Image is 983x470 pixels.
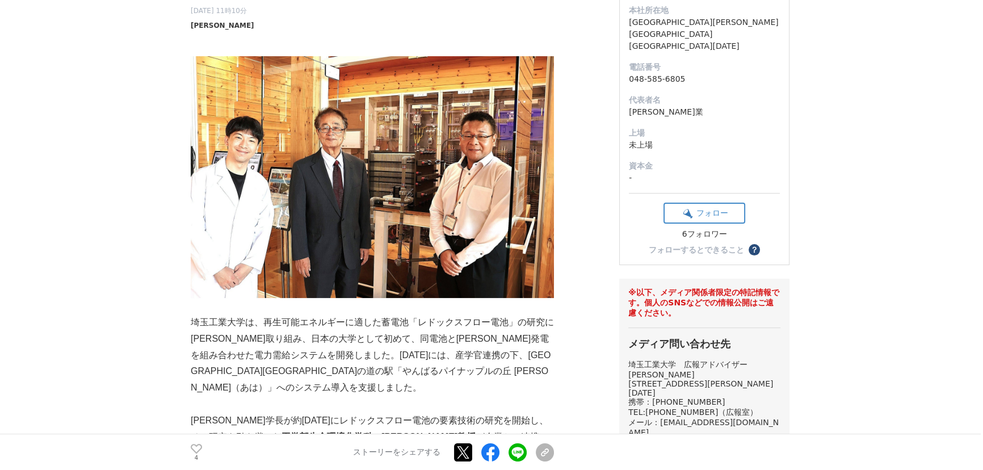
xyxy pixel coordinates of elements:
[191,6,254,16] span: [DATE] 11時10分
[191,20,254,31] a: [PERSON_NAME]
[629,127,780,139] dt: 上場
[629,94,780,106] dt: 代表者名
[629,61,780,73] dt: 電話番号
[628,370,694,379] span: [PERSON_NAME]
[629,139,780,151] dd: 未上場
[191,56,554,299] img: thumbnail_eb55e250-739d-11f0-81c7-fd1cffee32e1.JPG
[628,418,779,437] span: メール：[EMAIL_ADDRESS][DOMAIN_NAME]
[629,73,780,85] dd: 048-585-6805
[628,408,758,417] span: TEL:[PHONE_NUMBER]（広報室）
[628,379,773,397] span: [STREET_ADDRESS][PERSON_NAME][DATE]
[629,160,780,172] dt: 資本金
[628,360,747,369] span: 埼玉工業大学 広報アドバイザー
[629,5,780,16] dt: 本社所在地
[628,397,725,406] span: 携帯：[PHONE_NUMBER]
[649,246,744,254] div: フォローするとできること
[629,16,780,52] dd: [GEOGRAPHIC_DATA][PERSON_NAME][GEOGRAPHIC_DATA][GEOGRAPHIC_DATA][DATE]
[282,432,476,442] strong: 工学部生命環境化学科の[PERSON_NAME]教授
[749,244,760,255] button: ？
[629,106,780,118] dd: [PERSON_NAME]業
[663,229,745,240] div: 6フォロワー
[353,447,440,458] p: ストーリーをシェアする
[750,246,758,254] span: ？
[629,172,780,184] dd: -
[628,328,780,351] div: メディア問い合わせ先
[628,288,780,318] div: ※以下、メディア関係者限定の特記情報です。個人のSNSなどでの情報公開はご遠慮ください。
[191,455,202,460] p: 4
[663,203,745,224] button: フォロー
[191,314,554,396] p: 埼玉工業大学は、再生可能エネルギーに適した蓄電池「レドックスフロー電池」の研究に[PERSON_NAME]取り組み、日本の大学として初めて、同電池と[PERSON_NAME]発電を組み合わせた電...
